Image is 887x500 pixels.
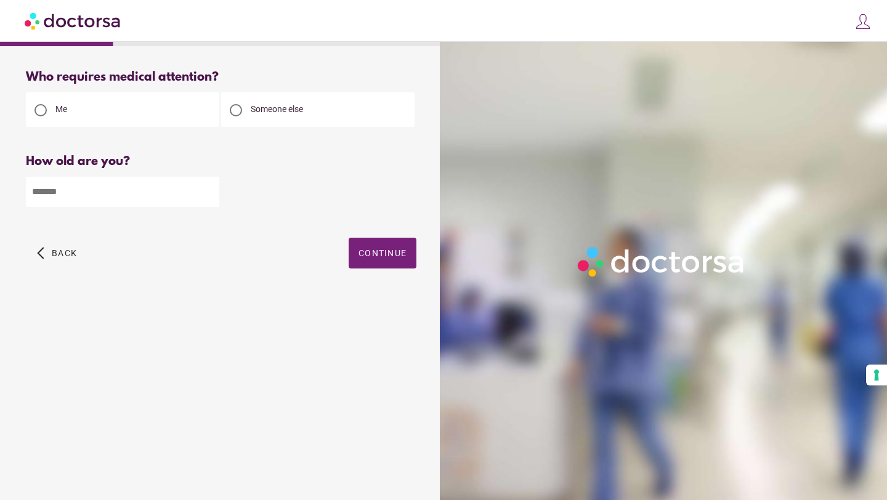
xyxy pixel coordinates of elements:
button: Your consent preferences for tracking technologies [866,365,887,385]
span: Me [55,104,67,114]
span: Back [52,248,77,258]
img: Doctorsa.com [25,7,122,34]
button: Continue [349,238,416,268]
img: Logo-Doctorsa-trans-White-partial-flat.png [573,242,750,281]
div: Who requires medical attention? [26,70,416,84]
div: How old are you? [26,155,416,169]
span: Someone else [251,104,303,114]
span: Continue [358,248,407,258]
img: icons8-customer-100.png [854,13,872,30]
button: arrow_back_ios Back [32,238,82,268]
